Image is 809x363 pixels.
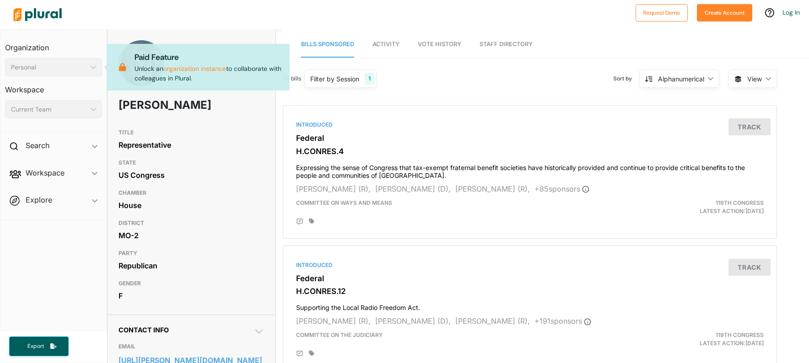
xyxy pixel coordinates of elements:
h3: Federal [296,133,764,143]
span: + 85 sponsor s [534,184,589,193]
span: View [747,74,762,84]
h3: H.CONRES.12 [296,287,764,296]
span: Vote History [418,41,461,48]
p: Paid Feature [135,51,282,63]
div: Current Team [11,105,87,114]
button: Request Demo [636,4,688,21]
span: Activity [372,41,399,48]
a: Request Demo [636,7,688,17]
h3: H.CONRES.4 [296,147,764,156]
div: House [119,198,264,212]
span: Committee on the Judiciary [296,331,383,338]
div: Filter by Session [310,74,359,84]
h2: Search [26,140,49,150]
h3: Workspace [5,76,102,96]
a: Create Account [697,7,752,17]
h1: [PERSON_NAME] [119,91,206,119]
img: Headshot of Ann Wagner [119,40,164,96]
h3: Organization [5,34,102,54]
span: Bills Sponsored [301,41,354,48]
a: organization instance [163,64,226,73]
h4: Expressing the sense of Congress that tax-exempt fraternal benefit societies have historically pr... [296,160,764,180]
h3: GENDER [119,278,264,289]
div: Add tags [309,218,314,224]
h4: Supporting the Local Radio Freedom Act. [296,299,764,312]
span: Sort by [613,75,639,83]
button: Create Account [697,4,752,21]
a: Log In [782,8,800,16]
h3: STATE [119,157,264,168]
h3: PARTY [119,248,264,259]
a: Activity [372,32,399,58]
span: Committee on Ways and Means [296,199,392,206]
button: Track [728,259,771,276]
div: Representative [119,138,264,152]
div: Latest Action: [DATE] [610,331,771,347]
h3: Federal [296,274,764,283]
span: [PERSON_NAME] (D), [375,316,451,326]
span: [PERSON_NAME] (R), [296,184,371,193]
div: MO-2 [119,229,264,242]
span: [PERSON_NAME] (R), [296,316,371,326]
div: Add tags [309,350,314,357]
div: Latest Action: [DATE] [610,199,771,215]
div: Personal [11,63,87,72]
span: 90 bills [283,75,301,83]
div: Add Position Statement [296,218,303,225]
span: 119th Congress [716,331,764,338]
div: US Congress [119,168,264,182]
div: 1 [365,73,374,85]
span: + 191 sponsor s [534,316,591,326]
span: [PERSON_NAME] (D), [375,184,451,193]
a: Staff Directory [480,32,533,58]
button: Track [728,118,771,135]
div: Add Position Statement [296,350,303,358]
div: Republican [119,259,264,272]
span: Contact Info [119,326,169,334]
div: F [119,289,264,303]
h3: EMAIL [119,341,264,352]
span: Export [21,342,50,350]
div: Introduced [296,121,764,129]
a: Bills Sponsored [301,32,354,58]
span: 119th Congress [716,199,764,206]
div: Introduced [296,261,764,269]
span: [PERSON_NAME] (R), [455,316,530,326]
span: [PERSON_NAME] (R), [455,184,530,193]
p: Unlock an to collaborate with colleagues in Plural. [135,51,282,83]
h3: DISTRICT [119,218,264,229]
a: Vote History [418,32,461,58]
h3: TITLE [119,127,264,138]
h3: CHAMBER [119,187,264,198]
button: Export [9,336,69,356]
div: Alphanumerical [658,74,704,84]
